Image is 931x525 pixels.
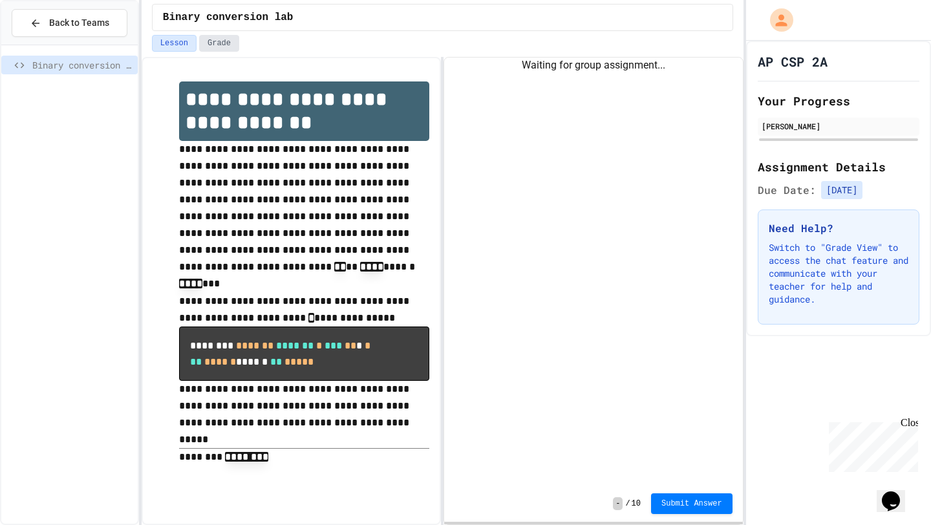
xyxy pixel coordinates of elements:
[163,10,294,25] span: Binary conversion lab
[661,498,722,509] span: Submit Answer
[152,35,197,52] button: Lesson
[756,5,797,35] div: My Account
[758,158,919,176] h2: Assignment Details
[5,5,89,82] div: Chat with us now!Close
[32,58,133,72] span: Binary conversion lab
[758,182,816,198] span: Due Date:
[625,498,630,509] span: /
[769,241,908,306] p: Switch to "Grade View" to access the chat feature and communicate with your teacher for help and ...
[12,9,127,37] button: Back to Teams
[824,417,918,472] iframe: chat widget
[651,493,733,514] button: Submit Answer
[762,120,915,132] div: [PERSON_NAME]
[444,58,742,73] div: Waiting for group assignment...
[758,92,919,110] h2: Your Progress
[821,181,862,199] span: [DATE]
[758,52,828,70] h1: AP CSP 2A
[769,220,908,236] h3: Need Help?
[49,16,109,30] span: Back to Teams
[632,498,641,509] span: 10
[199,35,239,52] button: Grade
[613,497,623,510] span: -
[877,473,918,512] iframe: chat widget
